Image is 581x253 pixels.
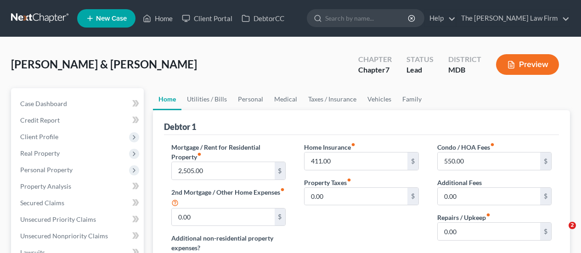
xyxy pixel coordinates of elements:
a: Medical [269,88,303,110]
button: Preview [496,54,559,75]
span: Secured Claims [20,199,64,207]
div: District [448,54,481,65]
a: Case Dashboard [13,96,144,112]
a: Taxes / Insurance [303,88,362,110]
i: fiber_manual_record [486,213,491,217]
div: Chapter [358,65,392,75]
a: Home [153,88,181,110]
a: Personal [232,88,269,110]
span: New Case [96,15,127,22]
a: Utilities / Bills [181,88,232,110]
div: $ [275,162,286,180]
span: Real Property [20,149,60,157]
span: Credit Report [20,116,60,124]
label: Additional Fees [437,178,482,187]
label: Mortgage / Rent for Residential Property [171,142,286,162]
a: Unsecured Nonpriority Claims [13,228,144,244]
div: MDB [448,65,481,75]
div: Debtor 1 [164,121,196,132]
a: Vehicles [362,88,397,110]
a: DebtorCC [237,10,289,27]
i: fiber_manual_record [351,142,355,147]
i: fiber_manual_record [280,187,285,192]
div: $ [407,152,418,170]
span: Property Analysis [20,182,71,190]
span: Client Profile [20,133,58,141]
input: -- [438,152,540,170]
label: Home Insurance [304,142,355,152]
div: Lead [406,65,434,75]
span: 2 [569,222,576,229]
input: -- [438,188,540,205]
label: Property Taxes [304,178,351,187]
label: Additional non-residential property expenses? [171,233,286,253]
a: Help [425,10,456,27]
i: fiber_manual_record [197,152,202,157]
a: Unsecured Priority Claims [13,211,144,228]
input: -- [172,208,274,226]
label: Condo / HOA Fees [437,142,495,152]
iframe: Intercom live chat [550,222,572,244]
a: Family [397,88,427,110]
div: Status [406,54,434,65]
input: -- [305,188,407,205]
span: Unsecured Nonpriority Claims [20,232,108,240]
span: Case Dashboard [20,100,67,107]
div: $ [540,188,551,205]
a: Property Analysis [13,178,144,195]
div: Chapter [358,54,392,65]
a: Credit Report [13,112,144,129]
span: 7 [385,65,389,74]
input: -- [172,162,274,180]
div: $ [540,223,551,240]
span: Personal Property [20,166,73,174]
a: Secured Claims [13,195,144,211]
a: Home [138,10,177,27]
div: $ [540,152,551,170]
i: fiber_manual_record [347,178,351,182]
input: Search by name... [325,10,409,27]
input: -- [305,152,407,170]
div: $ [407,188,418,205]
span: Unsecured Priority Claims [20,215,96,223]
i: fiber_manual_record [490,142,495,147]
a: The [PERSON_NAME] Law Firm [457,10,570,27]
label: Repairs / Upkeep [437,213,491,222]
label: 2nd Mortgage / Other Home Expenses [171,187,286,208]
span: [PERSON_NAME] & [PERSON_NAME] [11,57,197,71]
input: -- [438,223,540,240]
a: Client Portal [177,10,237,27]
div: $ [275,208,286,226]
